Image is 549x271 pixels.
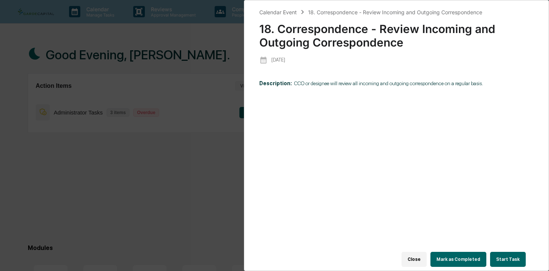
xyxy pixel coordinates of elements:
[271,57,285,63] p: [DATE]
[308,9,482,15] div: 18. Correspondence - Review Incoming and Outgoing Correspondence
[259,80,292,86] b: Description:
[402,252,427,267] button: Close
[259,16,534,49] div: 18. Correspondence - Review Incoming and Outgoing Correspondence
[525,246,545,266] iframe: Open customer support
[430,252,486,267] button: Mark as Completed
[490,252,526,267] button: Start Task
[259,9,297,15] div: Calendar Event
[294,80,483,86] span: CCO or designee will review all incoming and outgoing correspondence on a regular basis.​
